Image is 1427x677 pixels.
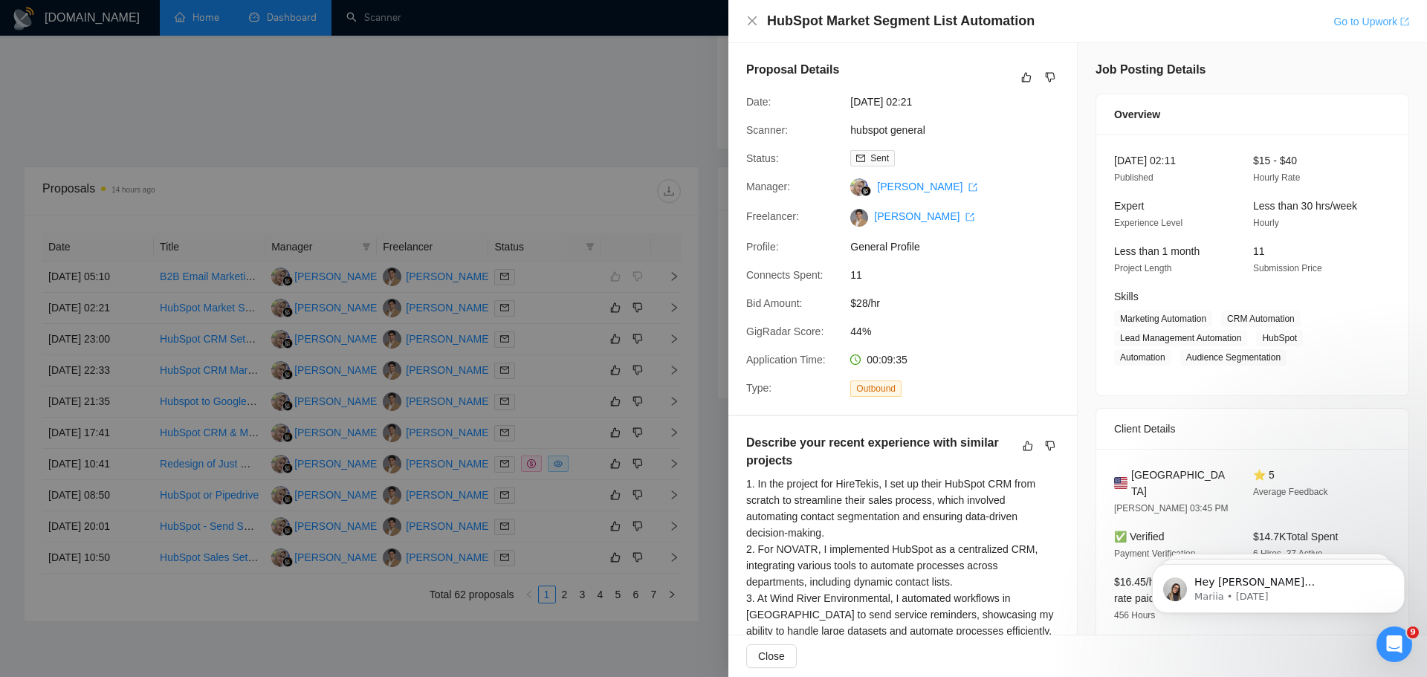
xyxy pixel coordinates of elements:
span: ⭐ 5 [1253,469,1275,481]
button: Close [746,15,758,27]
img: c1GXWDYvW1g6O0SYbXx0R0FxXFjb90V1lJywe_k0aHFu_rGG5Xu5m9sEpH3EoINX5V [850,209,868,227]
span: Expert [1114,200,1144,212]
span: 11 [1253,245,1265,257]
span: export [968,183,977,192]
span: Freelancer: [746,210,799,222]
span: Lead Management Automation [1114,330,1247,346]
span: 456 Hours [1114,610,1155,621]
span: $28/hr [850,295,1073,311]
span: [GEOGRAPHIC_DATA] [1131,467,1229,499]
span: Project Length [1114,263,1171,273]
iframe: Intercom live chat [1376,626,1412,662]
span: Less than 30 hrs/week [1253,200,1357,212]
a: [PERSON_NAME] export [874,210,974,222]
span: ✅ Verified [1114,531,1165,542]
span: [DATE] 02:11 [1114,155,1176,166]
span: Average Feedback [1253,487,1328,497]
span: Hourly Rate [1253,172,1300,183]
span: dislike [1045,440,1055,452]
span: Scanner: [746,124,788,136]
span: 11 [850,267,1073,283]
h5: Job Posting Details [1096,61,1206,79]
div: Client Details [1114,409,1391,449]
span: Bid Amount: [746,297,803,309]
span: GigRadar Score: [746,325,823,337]
span: Marketing Automation [1114,311,1212,327]
span: Close [758,648,785,664]
span: $16.45/hr avg hourly rate paid [1114,576,1209,604]
span: HubSpot [1256,330,1303,346]
span: Type: [746,382,771,394]
span: like [1021,71,1032,83]
span: Less than 1 month [1114,245,1200,257]
span: $15 - $40 [1253,155,1297,166]
h5: Proposal Details [746,61,839,79]
span: Skills [1114,291,1139,302]
span: Submission Price [1253,263,1322,273]
button: like [1017,68,1035,86]
span: Overview [1114,106,1160,123]
span: [DATE] 02:21 [850,94,1073,110]
span: clock-circle [850,354,861,365]
span: Application Time: [746,354,826,366]
span: like [1023,440,1033,452]
img: 🇺🇸 [1114,475,1127,491]
span: Payment Verification [1114,548,1195,559]
span: 00:09:35 [867,354,907,366]
span: Experience Level [1114,218,1182,228]
span: 9 [1407,626,1419,638]
span: Hourly [1253,218,1279,228]
iframe: Intercom notifications message [1130,533,1427,637]
span: Sent [870,153,889,163]
span: Audience Segmentation [1180,349,1287,366]
button: like [1019,437,1037,455]
span: CRM Automation [1221,311,1301,327]
div: 1. In the project for HireTekis, I set up their HubSpot CRM from scratch to streamline their sale... [746,476,1059,639]
span: Outbound [850,380,902,397]
span: Profile: [746,241,779,253]
span: Connects Spent: [746,269,823,281]
p: Message from Mariia, sent 1w ago [65,57,256,71]
span: dislike [1045,71,1055,83]
span: General Profile [850,239,1073,255]
span: Manager: [746,181,790,192]
span: Published [1114,172,1153,183]
span: close [746,15,758,27]
span: Date: [746,96,771,108]
button: Close [746,644,797,668]
span: 44% [850,323,1073,340]
span: $14.7K Total Spent [1253,531,1338,542]
a: Go to Upworkexport [1333,16,1409,27]
a: [PERSON_NAME] export [877,181,977,192]
h4: HubSpot Market Segment List Automation [767,12,1035,30]
button: dislike [1041,437,1059,455]
span: export [965,213,974,221]
span: Hey [PERSON_NAME][EMAIL_ADDRESS][DOMAIN_NAME], Looks like your Upwork agency HubsPlanet ran out o... [65,43,256,247]
h5: Describe your recent experience with similar projects [746,434,1012,470]
button: dislike [1041,68,1059,86]
a: hubspot general [850,124,925,136]
span: mail [856,154,865,163]
span: Automation [1114,349,1171,366]
span: export [1400,17,1409,26]
span: Status: [746,152,779,164]
span: [PERSON_NAME] 03:45 PM [1114,503,1228,514]
img: gigradar-bm.png [861,186,871,196]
